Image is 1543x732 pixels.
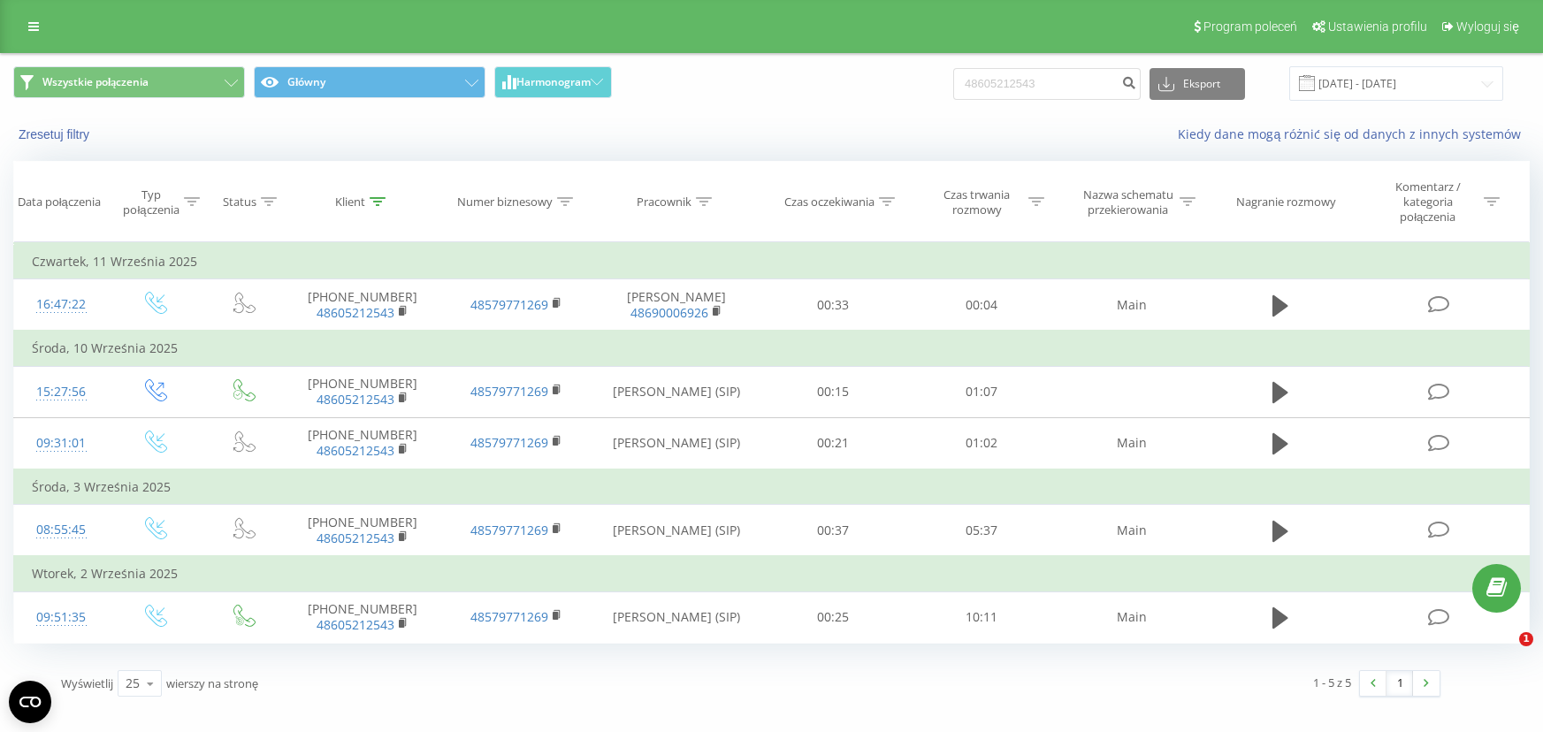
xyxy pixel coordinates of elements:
td: [PERSON_NAME] (SIP) [593,366,759,417]
span: Ustawienia profilu [1328,19,1427,34]
td: [PERSON_NAME] (SIP) [593,505,759,557]
span: Harmonogram [516,76,591,88]
button: Eksport [1150,68,1245,100]
td: [PHONE_NUMBER] [286,366,439,417]
button: Główny [254,66,485,98]
a: 48579771269 [470,383,548,400]
td: [PHONE_NUMBER] [286,417,439,469]
span: Wyświetlij [61,675,113,691]
div: Status [223,194,256,210]
button: Zresetuj filtry [13,126,98,142]
a: 48690006926 [630,304,708,321]
div: 09:51:35 [32,600,91,635]
div: Numer biznesowy [457,194,553,210]
button: Open CMP widget [9,681,51,723]
div: Nagranie rozmowy [1236,194,1336,210]
div: Czas trwania rozmowy [929,187,1024,217]
td: 00:15 [760,366,907,417]
td: 05:37 [907,505,1055,557]
div: Pracownik [637,194,691,210]
div: 1 - 5 z 5 [1313,674,1351,691]
div: 08:55:45 [32,513,91,547]
div: 15:27:56 [32,375,91,409]
td: Main [1055,279,1209,332]
td: 01:07 [907,366,1055,417]
a: Kiedy dane mogą różnić się od danych z innych systemów [1178,126,1530,142]
a: 48579771269 [470,608,548,625]
td: 01:02 [907,417,1055,469]
span: Wszystkie połączenia [42,75,149,89]
td: Main [1055,505,1209,557]
a: 1 [1386,671,1413,696]
td: 00:33 [760,279,907,332]
input: Wyszukiwanie według numeru [953,68,1141,100]
button: Wszystkie połączenia [13,66,245,98]
a: 48605212543 [317,304,394,321]
td: 00:37 [760,505,907,557]
td: Środa, 3 Września 2025 [14,469,1530,505]
td: [PHONE_NUMBER] [286,591,439,643]
div: Komentarz / kategoria połączenia [1376,179,1479,225]
a: 48605212543 [317,391,394,408]
td: Czwartek, 11 Września 2025 [14,244,1530,279]
button: Harmonogram [494,66,612,98]
a: 48605212543 [317,442,394,459]
a: 48605212543 [317,616,394,633]
td: 00:21 [760,417,907,469]
td: [PERSON_NAME] (SIP) [593,417,759,469]
td: Środa, 10 Września 2025 [14,331,1530,366]
a: 48579771269 [470,522,548,538]
div: 16:47:22 [32,287,91,322]
td: Wtorek, 2 Września 2025 [14,556,1530,591]
td: 00:04 [907,279,1055,332]
td: [PERSON_NAME] (SIP) [593,591,759,643]
td: 00:25 [760,591,907,643]
div: Klient [335,194,365,210]
td: [PHONE_NUMBER] [286,279,439,332]
div: 09:31:01 [32,426,91,461]
div: 25 [126,675,140,692]
div: Data połączenia [18,194,101,210]
td: 10:11 [907,591,1055,643]
div: Typ połączenia [123,187,179,217]
span: 1 [1519,632,1533,646]
td: [PERSON_NAME] [593,279,759,332]
span: Program poleceń [1203,19,1297,34]
span: Wyloguj się [1456,19,1519,34]
iframe: Intercom live chat [1483,632,1525,675]
a: 48579771269 [470,296,548,313]
td: [PHONE_NUMBER] [286,505,439,557]
div: Czas oczekiwania [784,194,875,210]
a: 48579771269 [470,434,548,451]
span: wierszy na stronę [166,675,258,691]
div: Nazwa schematu przekierowania [1081,187,1175,217]
a: 48605212543 [317,530,394,546]
td: Main [1055,591,1209,643]
td: Main [1055,417,1209,469]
